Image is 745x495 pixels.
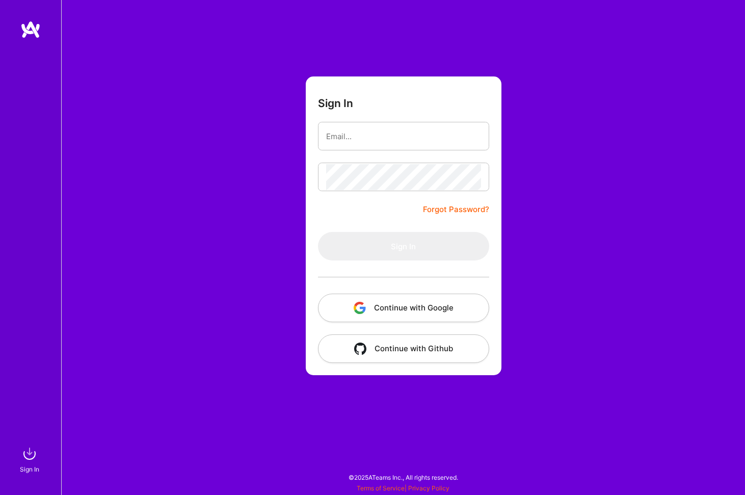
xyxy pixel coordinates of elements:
[20,20,41,39] img: logo
[423,203,489,216] a: Forgot Password?
[61,464,745,490] div: © 2025 ATeams Inc., All rights reserved.
[408,484,449,492] a: Privacy Policy
[357,484,449,492] span: |
[318,334,489,363] button: Continue with Github
[19,444,40,464] img: sign in
[326,123,481,149] input: Email...
[318,294,489,322] button: Continue with Google
[357,484,405,492] a: Terms of Service
[354,343,366,355] img: icon
[354,302,366,314] img: icon
[318,97,353,110] h3: Sign In
[318,232,489,260] button: Sign In
[20,464,39,475] div: Sign In
[21,444,40,475] a: sign inSign In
